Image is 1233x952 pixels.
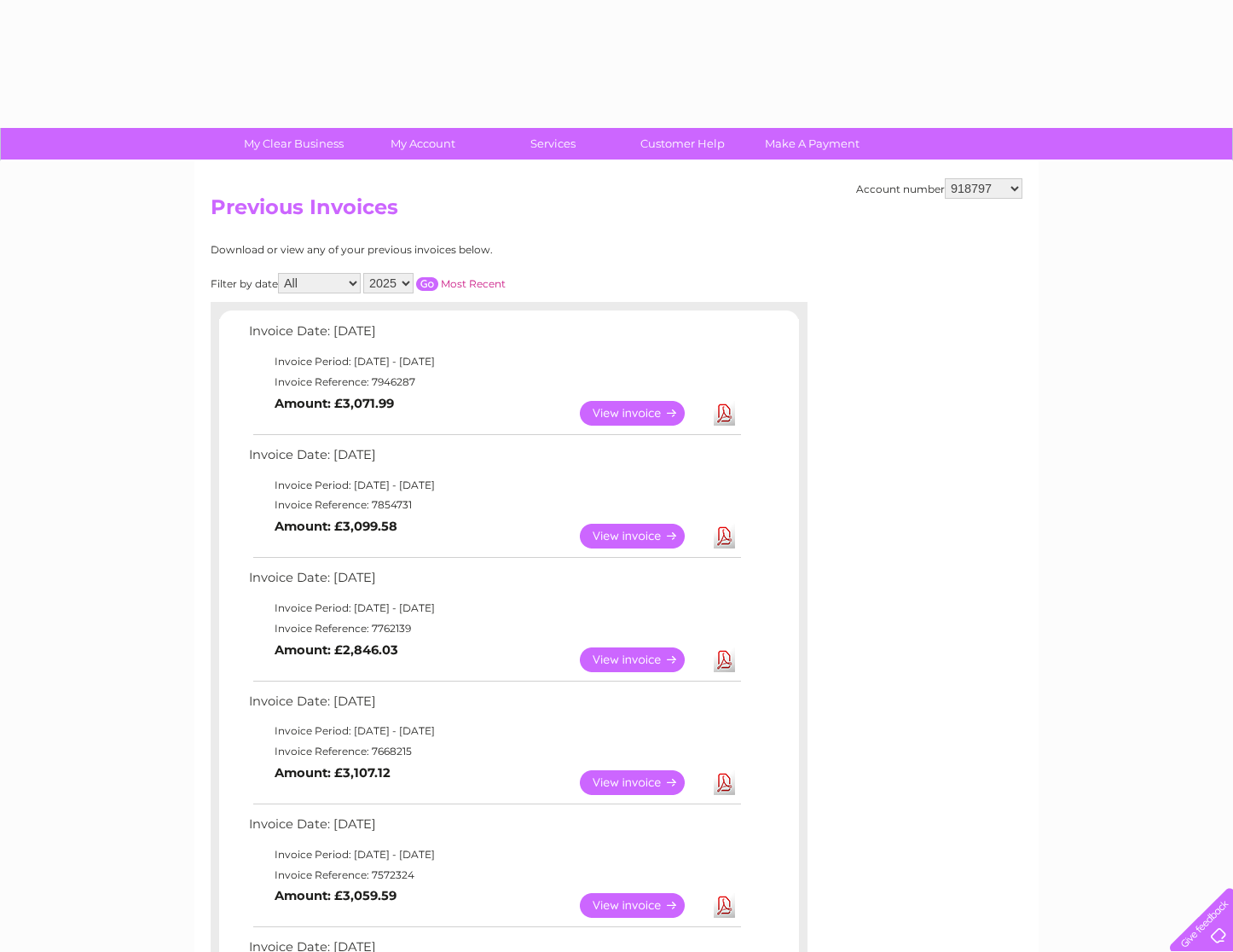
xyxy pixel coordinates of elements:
[353,128,494,160] a: My Account
[275,888,397,903] b: Amount: £3,059.59
[245,690,744,722] td: Invoice Date: [DATE]
[245,566,744,598] td: Invoice Date: [DATE]
[275,642,398,658] b: Amount: £2,846.03
[211,244,658,256] div: Download or view any of your previous invoices below.
[275,396,394,411] b: Amount: £3,071.99
[612,128,753,160] a: Customer Help
[714,401,735,426] a: Download
[245,845,744,865] td: Invoice Period: [DATE] - [DATE]
[245,320,744,351] td: Invoice Date: [DATE]
[245,598,744,618] td: Invoice Period: [DATE] - [DATE]
[714,647,735,672] a: Download
[245,372,744,392] td: Invoice Reference: 7946287
[580,893,705,918] a: View
[245,475,744,496] td: Invoice Period: [DATE] - [DATE]
[856,178,1022,199] div: Account number
[275,765,391,781] b: Amount: £3,107.12
[245,495,744,515] td: Invoice Reference: 7854731
[245,618,744,639] td: Invoice Reference: 7762139
[245,721,744,741] td: Invoice Period: [DATE] - [DATE]
[223,128,364,160] a: My Clear Business
[580,401,705,426] a: View
[441,277,506,290] a: Most Recent
[714,770,735,795] a: Download
[742,128,883,160] a: Make A Payment
[245,865,744,885] td: Invoice Reference: 7572324
[245,444,744,475] td: Invoice Date: [DATE]
[245,741,744,762] td: Invoice Reference: 7668215
[714,893,735,918] a: Download
[245,351,744,372] td: Invoice Period: [DATE] - [DATE]
[580,524,705,549] a: View
[275,519,397,534] b: Amount: £3,099.58
[245,813,744,845] td: Invoice Date: [DATE]
[714,524,735,549] a: Download
[211,273,658,293] div: Filter by date
[580,770,705,795] a: View
[211,195,1022,228] h2: Previous Invoices
[580,647,705,672] a: View
[483,128,623,160] a: Services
